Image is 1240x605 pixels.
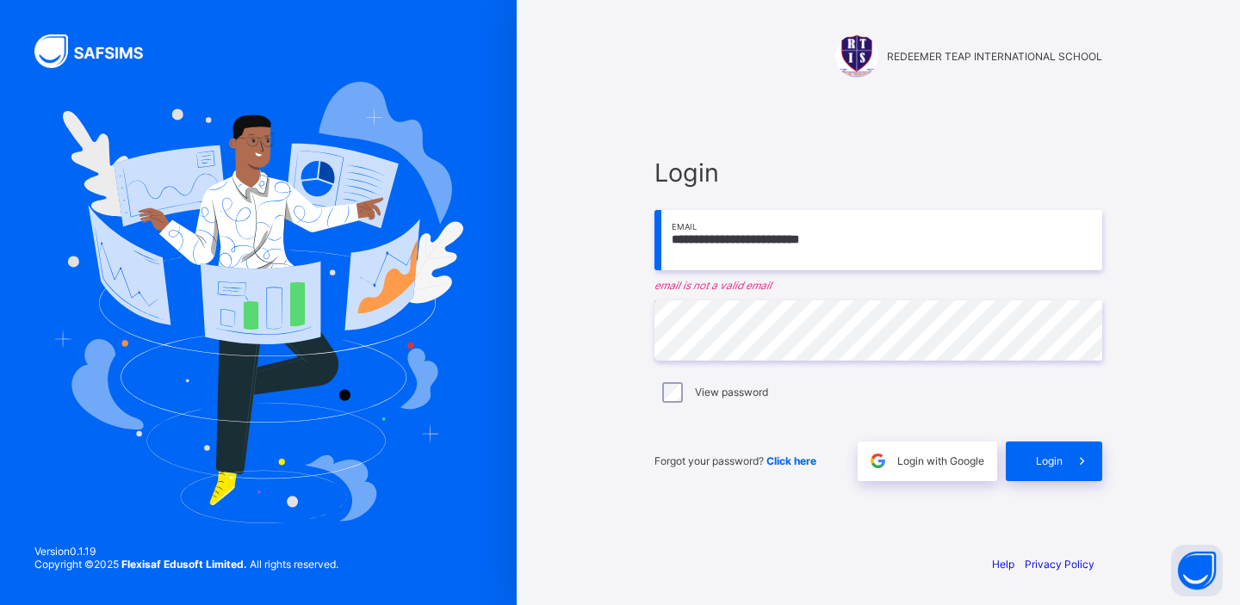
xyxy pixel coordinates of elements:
[897,454,984,467] span: Login with Google
[887,50,1102,63] span: REDEEMER TEAP INTERNATIONAL SCHOOL
[1171,545,1223,596] button: Open asap
[654,157,1102,188] span: Login
[34,34,164,68] img: SAFSIMS Logo
[53,82,463,522] img: Hero Image
[766,454,816,467] a: Click here
[695,386,768,398] label: View password
[654,454,816,467] span: Forgot your password?
[868,451,888,471] img: google.396cfc9801f0270233282035f929180a.svg
[1025,558,1094,571] a: Privacy Policy
[34,545,338,558] span: Version 0.1.19
[654,279,1102,292] em: email is not a valid email
[121,558,247,571] strong: Flexisaf Edusoft Limited.
[34,558,338,571] span: Copyright © 2025 All rights reserved.
[1036,454,1063,467] span: Login
[992,558,1014,571] a: Help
